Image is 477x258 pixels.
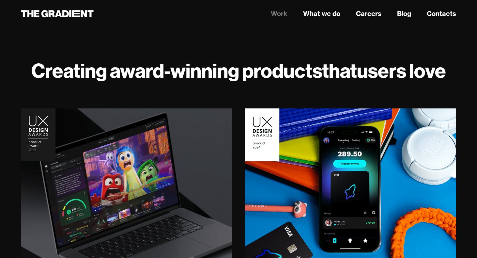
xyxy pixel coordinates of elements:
a: Contacts [427,9,456,19]
a: Careers [356,9,381,19]
h1: Creating award-winning products users love [21,59,456,82]
strong: that [322,58,357,83]
a: Work [271,9,287,19]
a: Blog [397,9,411,19]
a: What we do [303,9,340,19]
